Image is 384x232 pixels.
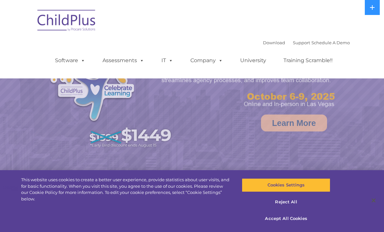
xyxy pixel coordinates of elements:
[21,177,230,202] div: This website uses cookies to create a better user experience, provide statistics about user visit...
[263,40,285,45] a: Download
[48,54,92,67] a: Software
[293,40,310,45] a: Support
[261,115,327,131] a: Learn More
[184,54,229,67] a: Company
[277,54,339,67] a: Training Scramble!!
[311,40,350,45] a: Schedule A Demo
[242,178,330,192] button: Cookies Settings
[34,5,99,38] img: ChildPlus by Procare Solutions
[263,40,350,45] font: |
[242,195,330,209] button: Reject All
[155,54,180,67] a: IT
[234,54,273,67] a: University
[366,193,381,208] button: Close
[242,212,330,225] button: Accept All Cookies
[96,54,151,67] a: Assessments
